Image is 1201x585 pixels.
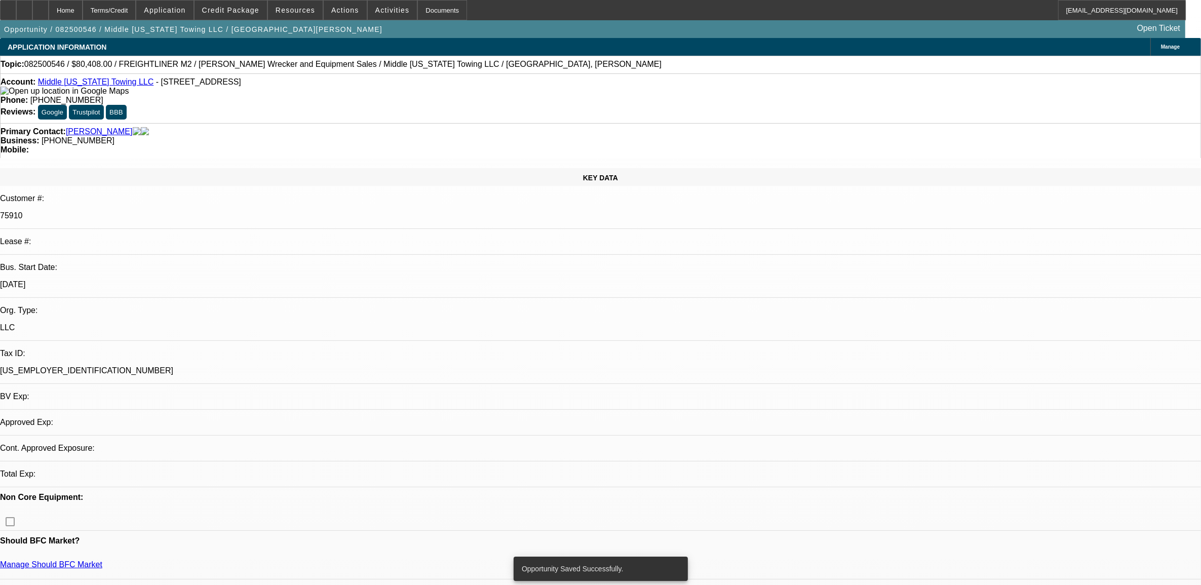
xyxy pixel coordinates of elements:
[133,127,141,136] img: facebook-icon.png
[69,105,103,120] button: Trustpilot
[156,77,241,86] span: - [STREET_ADDRESS]
[8,43,106,51] span: APPLICATION INFORMATION
[136,1,193,20] button: Application
[1,77,35,86] strong: Account:
[324,1,367,20] button: Actions
[1,136,39,145] strong: Business:
[1161,44,1180,50] span: Manage
[375,6,410,14] span: Activities
[66,127,133,136] a: [PERSON_NAME]
[202,6,259,14] span: Credit Package
[276,6,315,14] span: Resources
[1,145,29,154] strong: Mobile:
[514,557,684,581] div: Opportunity Saved Successfully.
[38,105,67,120] button: Google
[1,107,35,116] strong: Reviews:
[268,1,323,20] button: Resources
[42,136,114,145] span: [PHONE_NUMBER]
[1133,20,1184,37] a: Open Ticket
[1,87,129,96] img: Open up location in Google Maps
[30,96,103,104] span: [PHONE_NUMBER]
[1,87,129,95] a: View Google Maps
[141,127,149,136] img: linkedin-icon.png
[1,127,66,136] strong: Primary Contact:
[106,105,127,120] button: BBB
[368,1,417,20] button: Activities
[195,1,267,20] button: Credit Package
[1,96,28,104] strong: Phone:
[1,60,24,69] strong: Topic:
[583,174,618,182] span: KEY DATA
[331,6,359,14] span: Actions
[144,6,185,14] span: Application
[4,25,382,33] span: Opportunity / 082500546 / Middle [US_STATE] Towing LLC / [GEOGRAPHIC_DATA][PERSON_NAME]
[38,77,154,86] a: Middle [US_STATE] Towing LLC
[24,60,662,69] span: 082500546 / $80,408.00 / FREIGHTLINER M2 / [PERSON_NAME] Wrecker and Equipment Sales / Middle [US...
